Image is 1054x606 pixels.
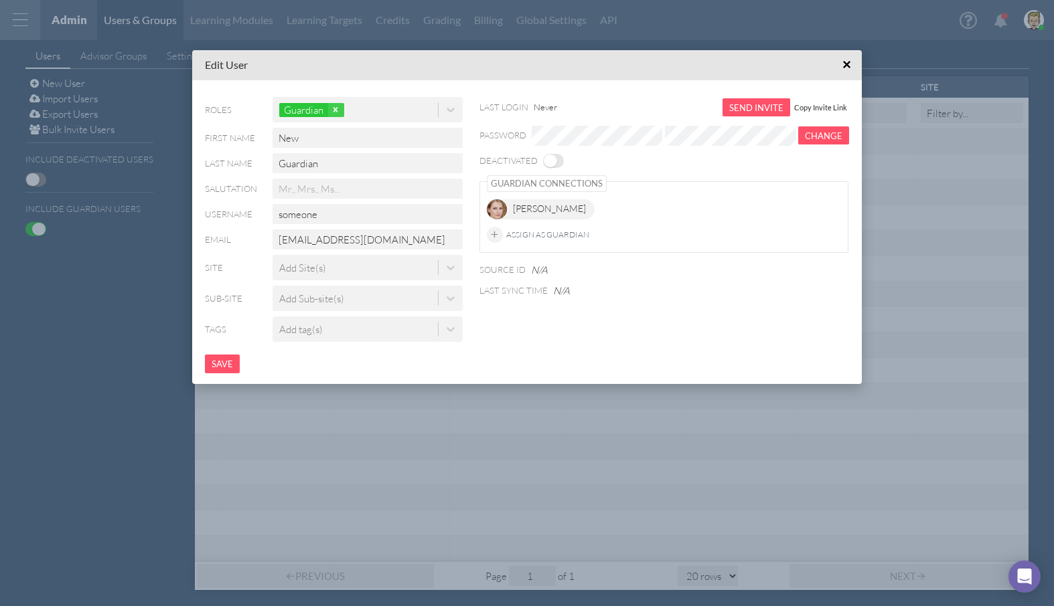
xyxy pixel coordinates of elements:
[279,292,344,306] div: Add Sub-site(s)
[479,130,526,140] label: Password
[1008,561,1041,593] div: Open Intercom Messenger
[798,126,849,144] button: Change
[195,235,265,245] label: Email
[273,229,463,249] input: Email
[842,56,851,73] span: ×
[479,265,526,275] label: Source ID
[205,355,240,373] input: Save
[553,284,570,297] i: N/A
[195,105,265,115] label: Roles
[723,98,790,116] button: Send Invite
[544,155,557,167] span: OFF
[506,227,589,241] span: Assign as Guardian
[487,175,607,192] h5: Guardian Connections
[479,102,528,112] label: Last Login
[195,209,265,219] label: Username
[205,58,248,72] h5: Edit User
[793,99,848,116] button: Copy Invite Link
[273,179,463,199] input: Mr., Mrs., Ms...
[534,100,557,114] div: Never
[273,204,463,224] input: Username
[273,128,463,148] input: First Name
[279,261,326,275] div: Add Site(s)
[479,286,548,296] label: Last Sync Time
[195,263,265,273] label: Site
[469,156,534,166] label: Deactivated
[195,324,265,334] label: Tags
[273,153,463,173] input: Last Name
[279,103,328,117] div: Guardian
[487,199,507,219] img: image
[195,159,265,169] label: Last Name
[195,184,265,194] label: Salutation
[279,322,323,336] div: Add tag(s)
[836,55,857,76] button: Close
[195,294,265,304] label: Sub-site
[195,133,265,143] label: First Name
[531,264,548,276] i: N/A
